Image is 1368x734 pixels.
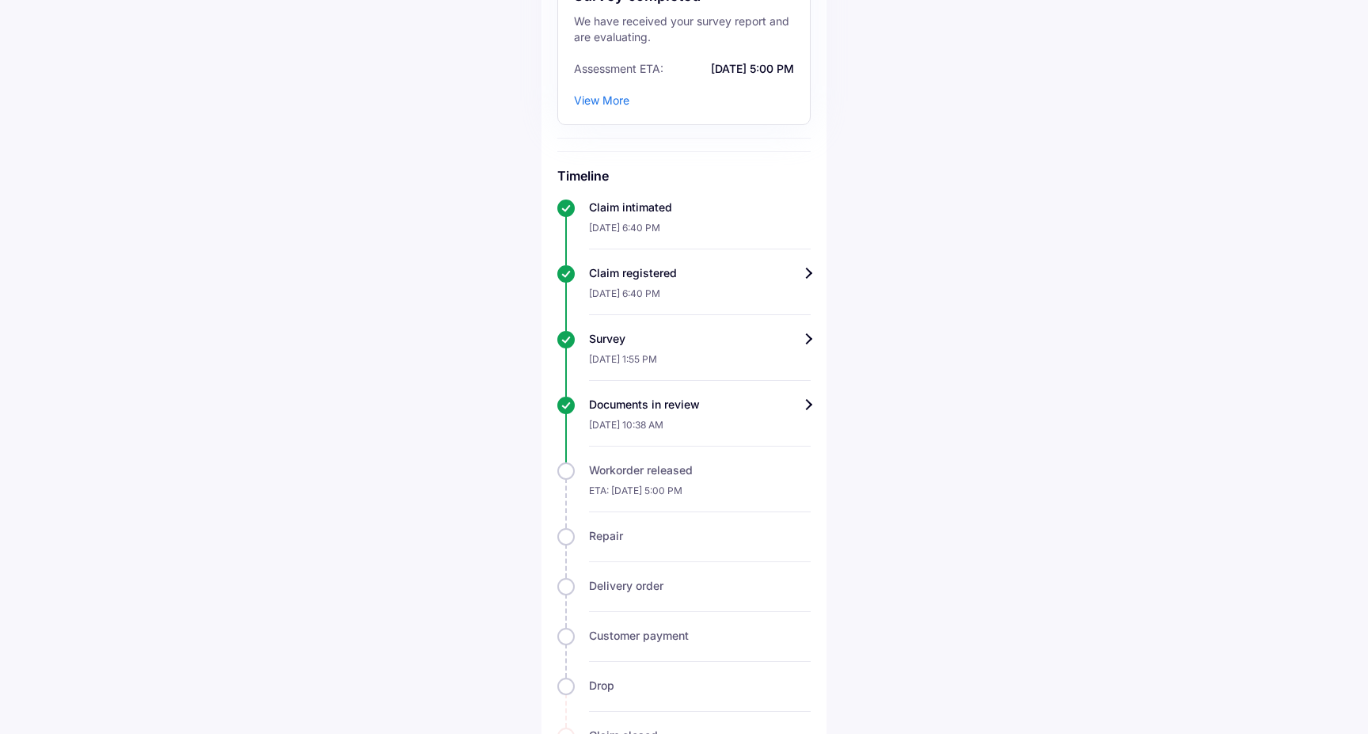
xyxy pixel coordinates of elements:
[589,628,811,644] div: Customer payment
[667,61,794,77] span: [DATE] 5:00 PM
[589,413,811,447] div: [DATE] 10:38 AM
[589,397,811,413] div: Documents in review
[589,281,811,315] div: [DATE] 6:40 PM
[589,528,811,544] div: Repair
[589,478,811,512] div: ETA: [DATE] 5:00 PM
[589,678,811,694] div: Drop
[589,462,811,478] div: Workorder released
[557,168,811,184] h6: Timeline
[589,265,811,281] div: Claim registered
[589,347,811,381] div: [DATE] 1:55 PM
[574,13,794,45] div: We have received your survey report and are evaluating.
[574,61,663,77] span: Assessment ETA:
[574,93,629,108] div: View More
[589,215,811,249] div: [DATE] 6:40 PM
[589,578,811,594] div: Delivery order
[589,331,811,347] div: Survey
[589,200,811,215] div: Claim intimated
